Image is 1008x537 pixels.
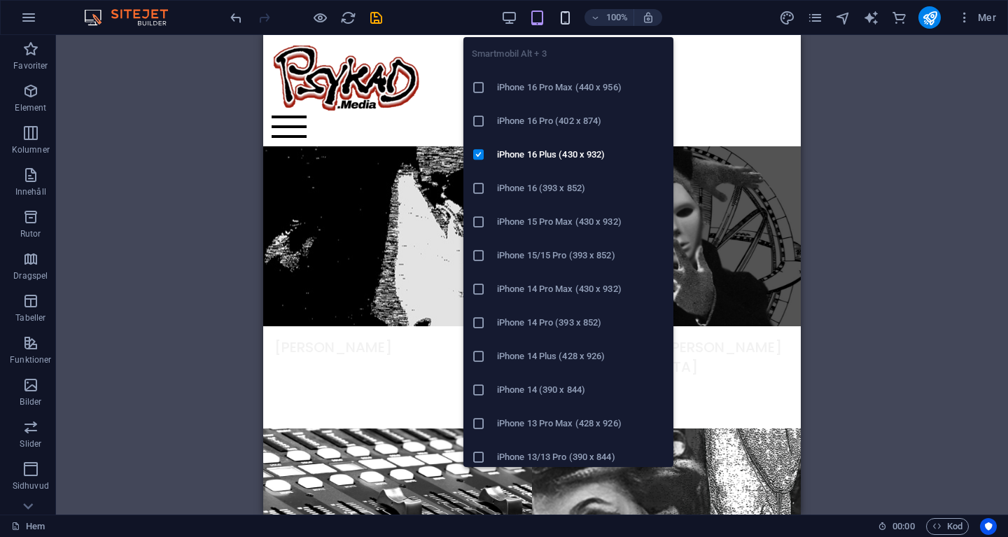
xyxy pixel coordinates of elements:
[605,9,628,26] h6: 100%
[367,9,384,26] button: save
[10,354,51,365] p: Funktioner
[932,518,962,535] span: Kod
[642,11,654,24] i: Justera zoomnivån automatiskt vid storleksändring för att passa vald enhet.
[952,6,1002,29] button: Mer
[835,10,851,26] i: Navigatör
[497,146,665,163] h6: iPhone 16 Plus (430 x 932)
[891,10,907,26] i: Handel
[497,314,665,331] h6: iPhone 14 Pro (393 x 852)
[497,348,665,365] h6: iPhone 14 Plus (428 x 926)
[497,79,665,96] h6: iPhone 16 Pro Max (440 x 956)
[15,312,45,323] p: Tabeller
[339,9,356,26] button: reload
[584,9,634,26] button: 100%
[958,11,996,25] span: Mer
[227,9,244,26] button: undo
[890,9,907,26] button: commerce
[807,10,823,26] i: Sidor (Ctrl+Alt+S)
[11,518,45,535] a: Klicka för att avbryta val. Dubbelklicka för att öppna sidor
[228,10,244,26] i: Ångra: Redigera rubrik (Ctrl+Z)
[922,10,938,26] i: Publicera
[497,113,665,130] h6: iPhone 16 Pro (402 x 874)
[863,10,879,26] i: AI Writer
[892,518,914,535] span: 00 00
[497,214,665,230] h6: iPhone 15 Pro Max (430 x 932)
[15,102,46,113] p: Element
[834,9,851,26] button: navigator
[497,449,665,466] h6: iPhone 13/13 Pro (390 x 844)
[340,10,356,26] i: Uppdatera sida
[12,144,50,155] p: Kolumner
[918,6,941,29] button: publish
[902,521,904,531] span: :
[20,228,41,239] p: Rutor
[20,438,41,449] p: Slider
[368,10,384,26] i: Spara (Ctrl+S)
[779,10,795,26] i: Design (Ctrl+Alt+Y)
[497,382,665,398] h6: iPhone 14 (390 x 844)
[13,60,48,71] p: Favoriter
[497,415,665,432] h6: iPhone 13 Pro Max (428 x 926)
[862,9,879,26] button: text_generator
[926,518,969,535] button: Kod
[311,9,328,26] button: Klicka här för att lämna förhandsvisningsläge och fortsätta redigera
[778,9,795,26] button: design
[497,180,665,197] h6: iPhone 16 (393 x 852)
[980,518,997,535] button: Usercentrics
[806,9,823,26] button: pages
[13,480,49,491] p: Sidhuvud
[878,518,915,535] h6: Sessionstid
[20,396,41,407] p: Bilder
[497,247,665,264] h6: iPhone 15/15 Pro (393 x 852)
[15,186,46,197] p: Innehåll
[13,270,48,281] p: Dragspel
[80,9,185,26] img: Editor Logo
[497,281,665,298] h6: iPhone 14 Pro Max (430 x 932)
